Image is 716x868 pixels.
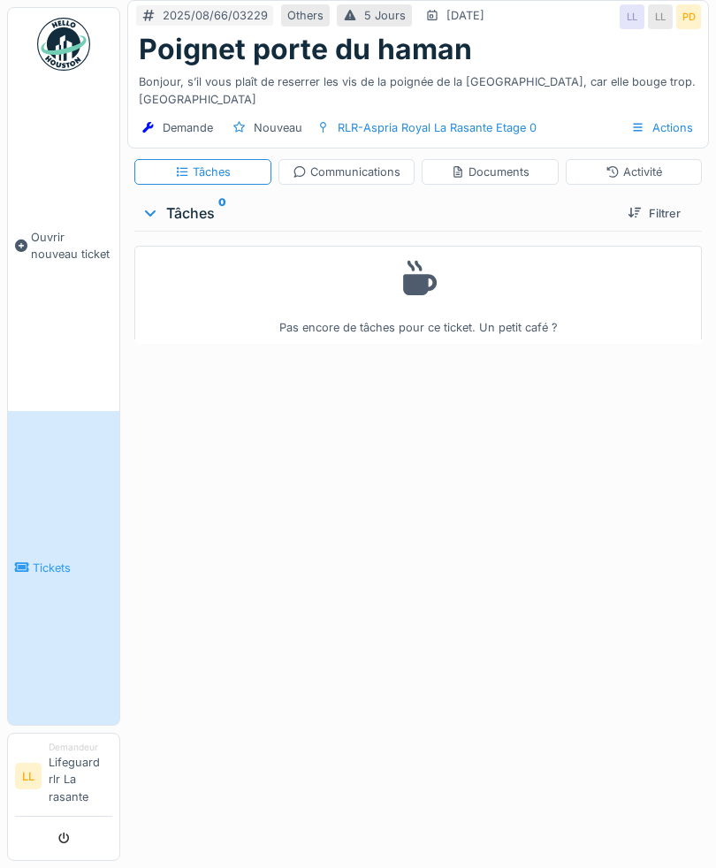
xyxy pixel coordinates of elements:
[621,202,688,225] div: Filtrer
[15,763,42,789] li: LL
[8,80,119,411] a: Ouvrir nouveau ticket
[648,4,673,29] div: LL
[8,411,119,725] a: Tickets
[620,4,644,29] div: LL
[606,164,662,180] div: Activité
[31,229,112,263] span: Ouvrir nouveau ticket
[254,119,302,136] div: Nouveau
[15,741,112,817] a: LL DemandeurLifeguard rlr La rasante
[287,7,324,24] div: Others
[141,202,613,224] div: Tâches
[451,164,529,180] div: Documents
[139,33,472,66] h1: Poignet porte du haman
[338,119,537,136] div: RLR-Aspria Royal La Rasante Etage 0
[37,18,90,71] img: Badge_color-CXgf-gQk.svg
[163,119,213,136] div: Demande
[676,4,701,29] div: PD
[446,7,484,24] div: [DATE]
[49,741,112,812] li: Lifeguard rlr La rasante
[175,164,231,180] div: Tâches
[218,202,226,224] sup: 0
[33,560,112,576] span: Tickets
[139,66,697,107] div: Bonjour, s’il vous plaît de reserrer les vis de la poignée de la [GEOGRAPHIC_DATA], car elle boug...
[293,164,400,180] div: Communications
[49,741,112,754] div: Demandeur
[163,7,268,24] div: 2025/08/66/03229
[146,254,690,336] div: Pas encore de tâches pour ce ticket. Un petit café ?
[364,7,406,24] div: 5 Jours
[623,115,701,141] div: Actions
